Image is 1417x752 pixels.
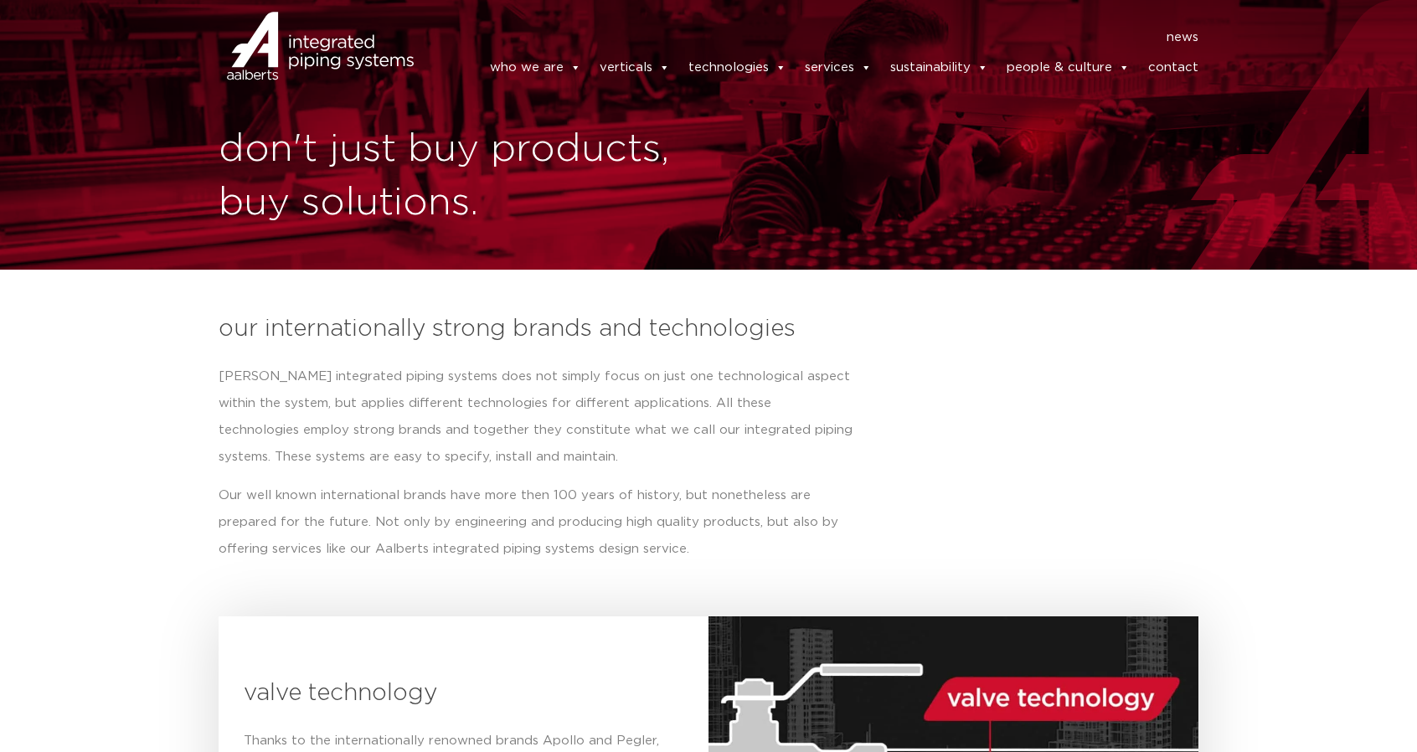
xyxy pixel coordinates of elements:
p: [PERSON_NAME] integrated piping systems does not simply focus on just one technological aspect wi... [219,363,856,471]
a: technologies [688,51,786,85]
nav: Menu [438,24,1198,51]
a: services [805,51,872,85]
a: news [1167,24,1198,51]
a: verticals [600,51,670,85]
a: who we are [490,51,581,85]
h3: valve technology [244,676,683,711]
h1: don't just buy products, buy solutions. [219,123,700,230]
p: Our well known international brands have more then 100 years of history, but nonetheless are prep... [219,482,856,563]
h3: our internationally strong brands and technologies [219,312,1198,347]
a: people & culture [1007,51,1130,85]
a: contact [1148,51,1198,85]
a: sustainability [890,51,988,85]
